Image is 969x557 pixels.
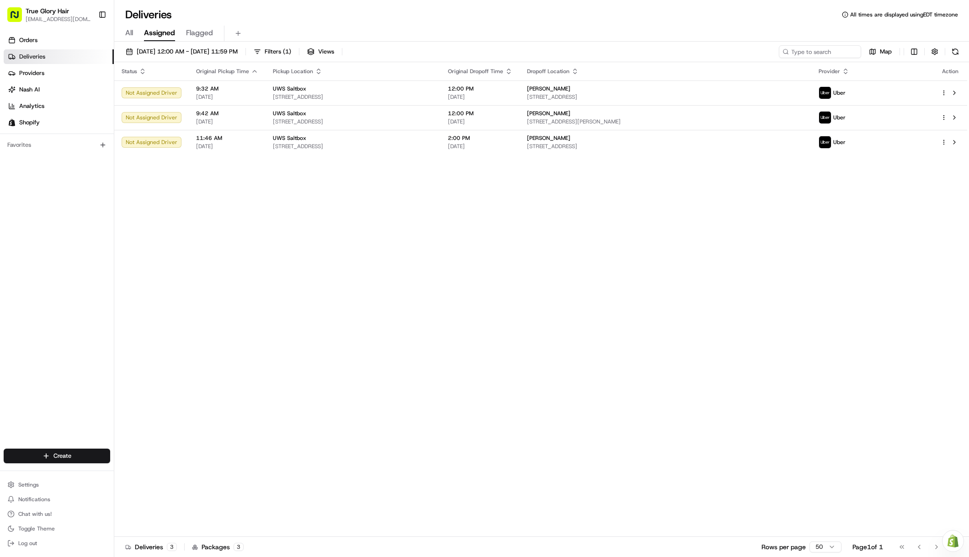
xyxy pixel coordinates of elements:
[18,510,52,518] span: Chat with us!
[196,134,258,142] span: 11:46 AM
[273,68,313,75] span: Pickup Location
[527,68,570,75] span: Dropoff Location
[4,4,95,26] button: True Glory Hair[EMAIL_ADDRESS][DOMAIN_NAME]
[4,522,110,535] button: Toggle Theme
[196,68,249,75] span: Original Pickup Time
[527,93,804,101] span: [STREET_ADDRESS]
[4,66,114,80] a: Providers
[273,93,433,101] span: [STREET_ADDRESS]
[4,478,110,491] button: Settings
[19,118,40,127] span: Shopify
[527,110,570,117] span: [PERSON_NAME]
[91,155,111,162] span: Pylon
[196,143,258,150] span: [DATE]
[186,27,213,38] span: Flagged
[850,11,958,18] span: All times are displayed using EDT timezone
[448,118,512,125] span: [DATE]
[527,118,804,125] span: [STREET_ADDRESS][PERSON_NAME]
[303,45,338,58] button: Views
[852,542,883,552] div: Page 1 of 1
[448,93,512,101] span: [DATE]
[167,543,177,551] div: 3
[9,9,27,27] img: Nash
[234,543,244,551] div: 3
[318,48,334,56] span: Views
[125,27,133,38] span: All
[196,93,258,101] span: [DATE]
[18,540,37,547] span: Log out
[18,496,50,503] span: Notifications
[833,139,846,146] span: Uber
[4,138,110,152] div: Favorites
[448,143,512,150] span: [DATE]
[31,87,150,96] div: Start new chat
[273,110,306,117] span: UWS Saltbox
[137,48,238,56] span: [DATE] 12:00 AM - [DATE] 11:59 PM
[448,85,512,92] span: 12:00 PM
[9,134,16,141] div: 📗
[448,134,512,142] span: 2:00 PM
[949,45,962,58] button: Refresh
[761,542,806,552] p: Rows per page
[941,68,960,75] div: Action
[250,45,295,58] button: Filters(1)
[196,118,258,125] span: [DATE]
[273,118,433,125] span: [STREET_ADDRESS]
[283,48,291,56] span: ( 1 )
[4,33,114,48] a: Orders
[196,110,258,117] span: 9:42 AM
[880,48,892,56] span: Map
[833,114,846,121] span: Uber
[779,45,861,58] input: Type to search
[4,508,110,520] button: Chat with us!
[448,110,512,117] span: 12:00 PM
[4,49,114,64] a: Deliveries
[26,6,69,16] button: True Glory Hair
[527,143,804,150] span: [STREET_ADDRESS]
[819,136,831,148] img: uber-new-logo.jpeg
[19,86,40,94] span: Nash AI
[53,452,71,460] span: Create
[5,129,74,145] a: 📗Knowledge Base
[865,45,896,58] button: Map
[19,36,37,44] span: Orders
[64,155,111,162] a: Powered byPylon
[527,85,570,92] span: [PERSON_NAME]
[86,133,147,142] span: API Documentation
[144,27,175,38] span: Assigned
[31,96,116,104] div: We're available if you need us!
[77,134,85,141] div: 💻
[273,143,433,150] span: [STREET_ADDRESS]
[125,542,177,552] div: Deliveries
[122,45,242,58] button: [DATE] 12:00 AM - [DATE] 11:59 PM
[19,53,45,61] span: Deliveries
[9,37,166,51] p: Welcome 👋
[273,134,306,142] span: UWS Saltbox
[155,90,166,101] button: Start new chat
[4,99,114,113] a: Analytics
[24,59,151,69] input: Clear
[19,69,44,77] span: Providers
[18,525,55,532] span: Toggle Theme
[819,112,831,123] img: uber-new-logo.jpeg
[19,102,44,110] span: Analytics
[4,82,114,97] a: Nash AI
[273,85,306,92] span: UWS Saltbox
[18,133,70,142] span: Knowledge Base
[819,68,840,75] span: Provider
[8,119,16,126] img: Shopify logo
[4,115,114,130] a: Shopify
[192,542,244,552] div: Packages
[265,48,291,56] span: Filters
[18,481,39,488] span: Settings
[448,68,503,75] span: Original Dropoff Time
[819,87,831,99] img: uber-new-logo.jpeg
[4,493,110,506] button: Notifications
[122,68,137,75] span: Status
[26,16,91,23] button: [EMAIL_ADDRESS][DOMAIN_NAME]
[4,449,110,463] button: Create
[74,129,150,145] a: 💻API Documentation
[833,89,846,96] span: Uber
